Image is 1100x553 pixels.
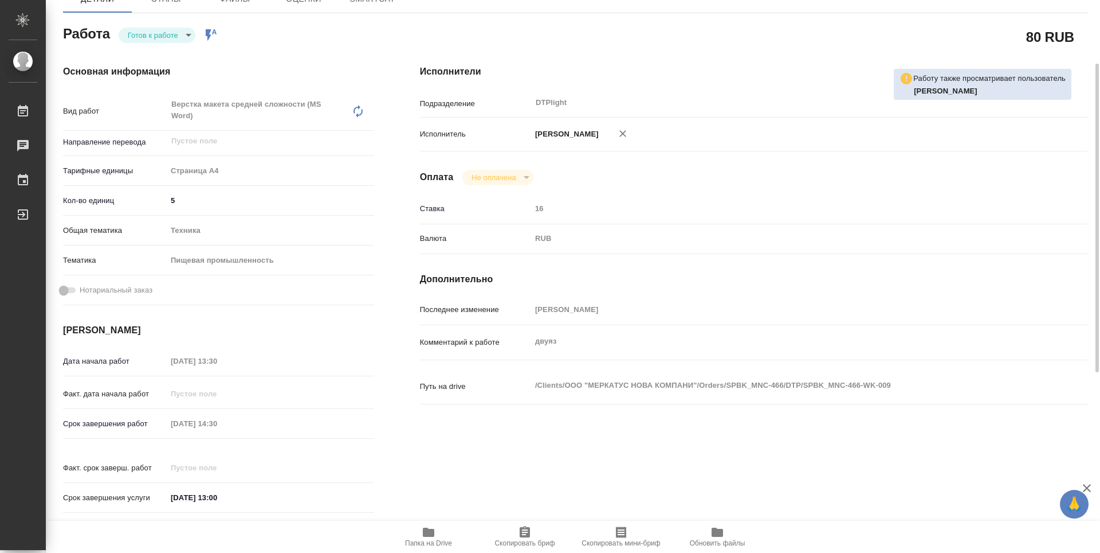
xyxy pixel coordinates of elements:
[63,462,167,474] p: Факт. срок заверш. работ
[420,128,531,140] p: Исполнитель
[63,165,167,177] p: Тарифные единицы
[420,98,531,110] p: Подразделение
[405,539,452,547] span: Папка на Drive
[167,415,267,432] input: Пустое поле
[420,65,1087,79] h4: Исполнители
[468,173,519,182] button: Не оплачена
[167,489,267,506] input: ✎ Введи что-нибудь
[170,134,347,148] input: Пустое поле
[63,225,167,236] p: Общая тематика
[531,200,1032,217] input: Пустое поле
[420,170,454,184] h4: Оплата
[420,381,531,392] p: Путь на drive
[1064,492,1084,516] span: 🙏
[63,106,167,117] p: Вид работ
[914,85,1066,97] p: Васильева Наталья
[167,353,267,369] input: Пустое поле
[610,121,635,146] button: Удалить исполнителя
[167,221,374,240] div: Техника
[420,203,531,215] p: Ставка
[420,233,531,244] p: Валюта
[63,492,167,504] p: Срок завершения услуги
[690,539,745,547] span: Обновить файлы
[63,418,167,430] p: Срок завершения работ
[167,251,374,270] div: Пищевая промышленность
[531,301,1032,318] input: Пустое поле
[63,22,110,43] h2: Работа
[477,521,573,553] button: Скопировать бриф
[1060,490,1089,519] button: 🙏
[63,324,374,337] h4: [PERSON_NAME]
[531,376,1032,395] textarea: /Clients/ООО "МЕРКАТУС НОВА КОМПАНИ"/Orders/SPBK_MNC-466/DTP/SPBK_MNC-466-WK-009
[167,192,374,209] input: ✎ Введи что-нибудь
[380,521,477,553] button: Папка на Drive
[63,137,167,148] p: Направление перевода
[63,388,167,400] p: Факт. дата начала работ
[63,195,167,207] p: Кол-во единиц
[119,28,195,43] div: Готов к работе
[420,337,531,348] p: Комментарий к работе
[531,332,1032,351] textarea: двуяз
[531,128,599,140] p: [PERSON_NAME]
[494,539,555,547] span: Скопировать бриф
[1026,27,1074,46] h2: 80 RUB
[167,161,374,181] div: Страница А4
[462,170,533,185] div: Готов к работе
[420,304,531,316] p: Последнее изменение
[582,539,660,547] span: Скопировать мини-бриф
[167,459,267,476] input: Пустое поле
[913,73,1066,84] p: Работу также просматривает пользователь
[531,229,1032,248] div: RUB
[573,521,669,553] button: Скопировать мини-бриф
[420,272,1087,286] h4: Дополнительно
[167,385,267,402] input: Пустое поле
[63,255,167,266] p: Тематика
[914,87,977,95] b: [PERSON_NAME]
[669,521,765,553] button: Обновить файлы
[80,285,152,296] span: Нотариальный заказ
[63,65,374,79] h4: Основная информация
[63,356,167,367] p: Дата начала работ
[124,30,182,40] button: Готов к работе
